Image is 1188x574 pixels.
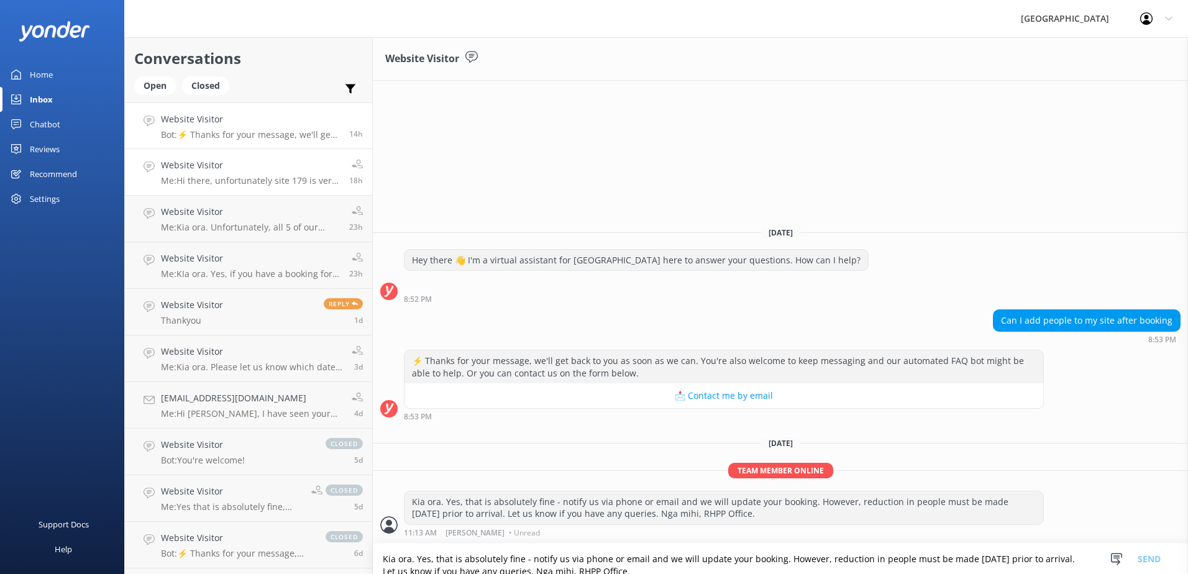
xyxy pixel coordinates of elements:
[30,186,60,211] div: Settings
[404,296,432,303] strong: 8:52 PM
[326,531,363,542] span: closed
[55,537,72,562] div: Help
[994,310,1180,331] div: Can I add people to my site after booking
[326,485,363,496] span: closed
[509,529,540,537] span: • Unread
[161,438,245,452] h4: Website Visitor
[39,512,89,537] div: Support Docs
[404,413,432,421] strong: 8:53 PM
[161,548,313,559] p: Bot: ⚡ Thanks for your message, we'll get back to you as soon as we can. You're also welcome to k...
[161,501,302,512] p: Me: Yes that is absolutely fine, depending on availability. Just give us a call or send us an ema...
[30,87,53,112] div: Inbox
[404,250,868,271] div: Hey there 👋 I'm a virtual assistant for [GEOGRAPHIC_DATA] here to answer your questions. How can ...
[125,102,372,149] a: Website VisitorBot:⚡ Thanks for your message, we'll get back to you as soon as we can. You're als...
[326,438,363,449] span: closed
[161,175,340,186] p: Me: Hi there, unfortunately site 179 is very popular and not available at all until [DATE].
[125,522,372,568] a: Website VisitorBot:⚡ Thanks for your message, we'll get back to you as soon as we can. You're als...
[354,315,363,326] span: Sep 08 2025 04:28pm (UTC +12:00) Pacific/Auckland
[134,78,182,92] a: Open
[125,149,372,196] a: Website VisitorMe:Hi there, unfortunately site 179 is very popular and not available at all until...
[385,51,459,67] h3: Website Visitor
[349,222,363,232] span: Sep 09 2025 11:50am (UTC +12:00) Pacific/Auckland
[761,438,800,449] span: [DATE]
[182,76,229,95] div: Closed
[354,548,363,558] span: Sep 03 2025 06:57pm (UTC +12:00) Pacific/Auckland
[161,315,223,326] p: Thankyou
[445,529,505,537] span: [PERSON_NAME]
[161,345,342,358] h4: Website Visitor
[404,294,869,303] div: Sep 09 2025 08:52pm (UTC +12:00) Pacific/Auckland
[161,408,342,419] p: Me: Hi [PERSON_NAME], I have seen your bookings you are trying to make for next weekend. If you c...
[161,129,340,140] p: Bot: ⚡ Thanks for your message, we'll get back to you as soon as we can. You're also welcome to k...
[125,196,372,242] a: Website VisitorMe:Kia ora. Unfortunately, all 5 of our Tourist Flats are fully booked. Let us kno...
[125,475,372,522] a: Website VisitorMe:Yes that is absolutely fine, depending on availability. Just give us a call or ...
[404,350,1043,383] div: ⚡ Thanks for your message, we'll get back to you as soon as we can. You're also welcome to keep m...
[161,455,245,466] p: Bot: You're welcome!
[134,76,176,95] div: Open
[354,408,363,419] span: Sep 06 2025 10:04am (UTC +12:00) Pacific/Auckland
[161,222,340,233] p: Me: Kia ora. Unfortunately, all 5 of our Tourist Flats are fully booked. Let us know if you have ...
[761,227,800,238] span: [DATE]
[354,362,363,372] span: Sep 06 2025 05:18pm (UTC +12:00) Pacific/Auckland
[125,382,372,429] a: [EMAIL_ADDRESS][DOMAIN_NAME]Me:Hi [PERSON_NAME], I have seen your bookings you are trying to make...
[354,501,363,512] span: Sep 04 2025 11:35am (UTC +12:00) Pacific/Auckland
[161,268,340,280] p: Me: KIa ora. Yes, if you have a booking for a Group Lodge (triple or quad) there is a parking spa...
[30,162,77,186] div: Recommend
[161,298,223,312] h4: Website Visitor
[324,298,363,309] span: Reply
[728,463,833,478] span: Team member online
[404,491,1043,524] div: Kia ora. Yes, that is absolutely fine - notify us via phone or email and we will update your book...
[404,412,1044,421] div: Sep 09 2025 08:53pm (UTC +12:00) Pacific/Auckland
[19,21,90,42] img: yonder-white-logo.png
[404,383,1043,408] button: 📩 Contact me by email
[30,137,60,162] div: Reviews
[125,242,372,289] a: Website VisitorMe:KIa ora. Yes, if you have a booking for a Group Lodge (triple or quad) there is...
[404,528,1044,537] div: Sep 10 2025 11:13am (UTC +12:00) Pacific/Auckland
[404,529,437,537] strong: 11:13 AM
[125,335,372,382] a: Website VisitorMe:Kia ora. Please let us know which dates you are wanting the Tourist Flat. Nga m...
[161,531,313,545] h4: Website Visitor
[161,252,340,265] h4: Website Visitor
[30,112,60,137] div: Chatbot
[349,129,363,139] span: Sep 09 2025 08:53pm (UTC +12:00) Pacific/Auckland
[182,78,235,92] a: Closed
[354,455,363,465] span: Sep 04 2025 12:57pm (UTC +12:00) Pacific/Auckland
[161,362,342,373] p: Me: Kia ora. Please let us know which dates you are wanting the Tourist Flat. Nga mihi, RHPP Office.
[161,485,302,498] h4: Website Visitor
[125,289,372,335] a: Website VisitorThankyouReply1d
[161,205,340,219] h4: Website Visitor
[349,268,363,279] span: Sep 09 2025 11:48am (UTC +12:00) Pacific/Auckland
[134,47,363,70] h2: Conversations
[161,158,340,172] h4: Website Visitor
[1148,336,1176,344] strong: 8:53 PM
[125,429,372,475] a: Website VisitorBot:You're welcome!closed5d
[30,62,53,87] div: Home
[161,391,342,405] h4: [EMAIL_ADDRESS][DOMAIN_NAME]
[161,112,340,126] h4: Website Visitor
[993,335,1181,344] div: Sep 09 2025 08:53pm (UTC +12:00) Pacific/Auckland
[349,175,363,186] span: Sep 09 2025 04:41pm (UTC +12:00) Pacific/Auckland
